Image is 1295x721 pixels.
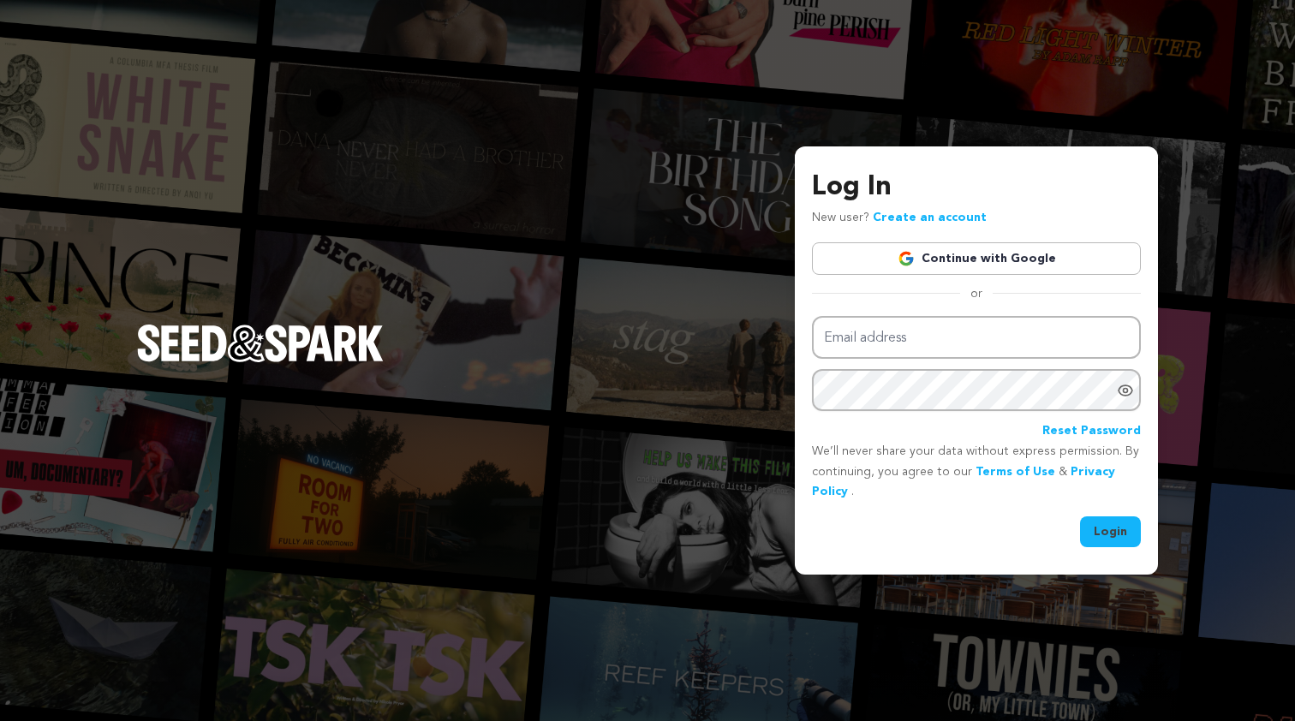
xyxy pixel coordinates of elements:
a: Seed&Spark Homepage [137,325,384,396]
a: Show password as plain text. Warning: this will display your password on the screen. [1117,382,1134,399]
h3: Log In [812,167,1141,208]
input: Email address [812,316,1141,360]
button: Login [1080,516,1141,547]
p: We’ll never share your data without express permission. By continuing, you agree to our & . [812,442,1141,503]
a: Create an account [873,212,987,223]
span: or [960,285,993,302]
a: Reset Password [1042,421,1141,442]
a: Terms of Use [976,466,1055,478]
p: New user? [812,208,987,229]
a: Continue with Google [812,242,1141,275]
img: Google logo [898,250,915,267]
img: Seed&Spark Logo [137,325,384,362]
